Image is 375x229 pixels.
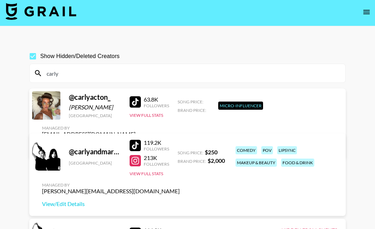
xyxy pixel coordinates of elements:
div: makeup & beauty [236,159,277,167]
strong: $ 250 [205,149,218,155]
div: Managed By [42,182,180,188]
div: Followers [144,161,169,167]
button: View Full Stats [130,171,163,176]
div: food & drink [281,159,314,167]
strong: $ 2,000 [208,157,225,164]
span: Brand Price: [178,108,206,113]
div: Micro-Influencer [218,102,263,110]
div: 213K [144,154,169,161]
div: [PERSON_NAME] [69,104,121,111]
input: Search by User Name [42,68,341,79]
span: Show Hidden/Deleted Creators [40,52,120,61]
div: Followers [144,103,169,108]
div: @ carlyandmartina [69,147,121,156]
button: View Full Stats [130,113,163,118]
div: [GEOGRAPHIC_DATA] [69,113,121,118]
div: [PERSON_NAME][EMAIL_ADDRESS][DOMAIN_NAME] [42,188,180,195]
div: lipsync [277,146,297,154]
div: 119.2K [144,139,169,146]
div: pov [261,146,273,154]
div: [GEOGRAPHIC_DATA] [69,160,121,166]
div: @ carlyacton_ [69,93,121,102]
div: Managed By [42,125,136,131]
span: Brand Price: [178,159,206,164]
span: Song Price: [178,150,203,155]
button: open drawer [359,5,374,19]
a: View/Edit Details [42,200,180,207]
span: Song Price: [178,99,203,104]
img: Grail Talent [6,3,76,20]
div: comedy [236,146,257,154]
div: [EMAIL_ADDRESS][DOMAIN_NAME] [42,131,136,138]
div: 63.8K [144,96,169,103]
div: Followers [144,146,169,151]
